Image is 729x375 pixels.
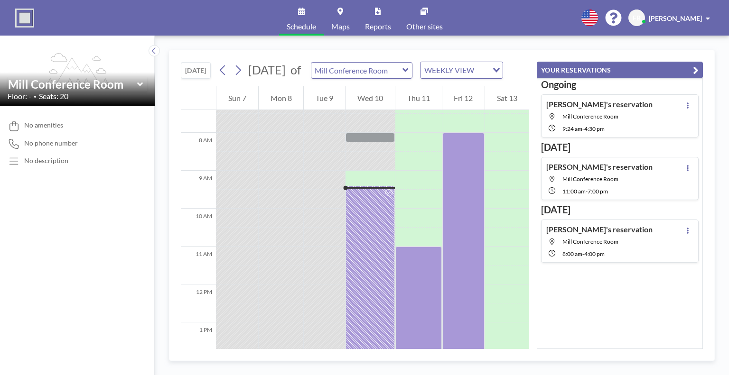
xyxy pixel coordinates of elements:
[24,156,68,165] div: No description
[588,188,608,195] span: 7:00 PM
[181,62,211,79] button: [DATE]
[331,23,350,30] span: Maps
[15,9,34,27] img: organization-logo
[584,250,605,257] span: 4:00 PM
[541,141,699,153] h3: [DATE]
[586,188,588,195] span: -
[181,284,216,322] div: 12 PM
[311,63,402,78] input: Mill Conference Room
[181,171,216,209] div: 9 AM
[546,225,653,234] h4: [PERSON_NAME]'s reservation
[181,209,216,247] div: 10 AM
[546,162,653,172] h4: [PERSON_NAME]'s reservation
[421,62,503,78] div: Search for option
[584,125,605,132] span: 4:30 PM
[290,63,301,77] span: of
[24,121,63,129] span: No amenities
[39,91,68,101] span: Seats: 20
[287,23,316,30] span: Schedule
[562,113,618,120] span: Mill Conference Room
[633,14,641,22] span: FB
[582,250,584,257] span: -
[541,79,699,91] h3: Ongoing
[8,91,31,101] span: Floor: -
[216,86,258,110] div: Sun 7
[24,139,78,147] span: No phone number
[477,64,487,76] input: Search for option
[304,86,345,110] div: Tue 9
[34,93,37,100] span: •
[562,125,582,132] span: 9:24 AM
[485,86,529,110] div: Sat 13
[422,64,476,76] span: WEEKLY VIEW
[546,100,653,109] h4: [PERSON_NAME]'s reservation
[346,86,395,110] div: Wed 10
[562,238,618,245] span: Mill Conference Room
[181,95,216,133] div: 7 AM
[442,86,485,110] div: Fri 12
[181,322,216,360] div: 1 PM
[259,86,304,110] div: Mon 8
[8,77,137,91] input: Mill Conference Room
[562,175,618,183] span: Mill Conference Room
[541,204,699,216] h3: [DATE]
[365,23,391,30] span: Reports
[181,133,216,171] div: 8 AM
[562,250,582,257] span: 8:00 AM
[537,62,703,78] button: YOUR RESERVATIONS
[582,125,584,132] span: -
[562,188,586,195] span: 11:00 AM
[649,14,702,22] span: [PERSON_NAME]
[248,63,286,77] span: [DATE]
[406,23,443,30] span: Other sites
[181,247,216,284] div: 11 AM
[395,86,442,110] div: Thu 11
